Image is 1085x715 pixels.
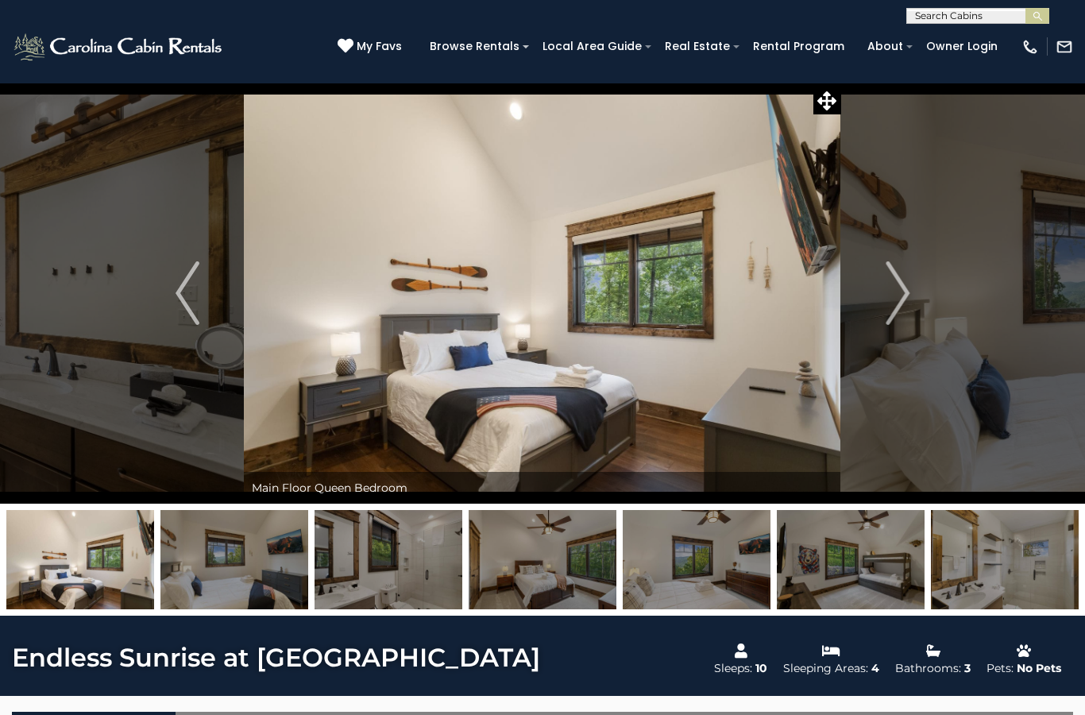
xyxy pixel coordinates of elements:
a: My Favs [338,38,406,56]
a: Real Estate [657,34,738,59]
img: 166646400 [777,510,925,609]
img: arrow [176,261,199,325]
div: Main Floor Queen Bedroom [244,472,840,504]
img: 166646395 [160,510,308,609]
img: 166646403 [623,510,770,609]
a: Owner Login [918,34,1006,59]
img: 166646402 [469,510,616,609]
img: mail-regular-white.png [1056,38,1073,56]
img: 166646396 [315,510,462,609]
img: 166646394 [6,510,154,609]
button: Previous [131,83,244,504]
img: arrow [886,261,909,325]
a: Browse Rentals [422,34,527,59]
span: My Favs [357,38,402,55]
button: Next [841,83,954,504]
a: About [859,34,911,59]
img: phone-regular-white.png [1021,38,1039,56]
img: 166646401 [931,510,1079,609]
a: Rental Program [745,34,852,59]
a: Local Area Guide [535,34,650,59]
img: White-1-2.png [12,31,226,63]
